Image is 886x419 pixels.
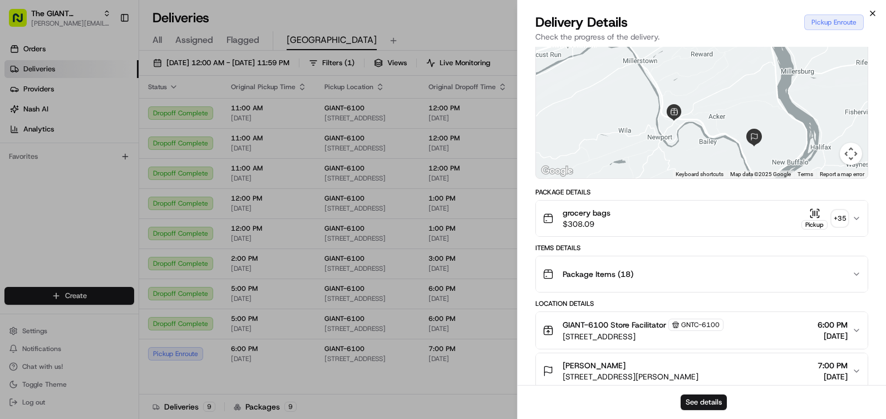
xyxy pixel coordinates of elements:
div: Items Details [535,243,868,252]
button: Package Items (18) [536,256,868,292]
div: + 35 [832,211,848,226]
div: Pickup [801,220,828,230]
span: $308.09 [563,218,611,230]
a: 📗Knowledge Base [7,215,90,235]
span: GNTC-6100 [681,320,720,329]
div: 💻 [94,220,103,229]
div: Start new chat [38,106,183,118]
a: Open this area in Google Maps (opens a new window) [539,164,575,178]
span: [DATE] [37,173,60,182]
span: [STREET_ADDRESS] [563,331,723,342]
span: Pylon [111,246,135,255]
span: grocery bags [563,207,611,218]
img: Google [539,164,575,178]
button: GIANT-6100 Store FacilitatorGNTC-6100[STREET_ADDRESS]6:00 PM[DATE] [536,312,868,349]
button: Pickup+35 [801,208,848,230]
span: Package Items ( 18 ) [563,269,633,280]
button: See all [173,143,203,156]
div: Past conversations [11,145,71,154]
img: 1736555255976-a54dd68f-1ca7-489b-9aae-adbdc363a1c4 [11,106,31,126]
span: 7:00 PM [818,360,848,371]
span: API Documentation [105,219,179,230]
button: [PERSON_NAME][STREET_ADDRESS][PERSON_NAME]7:00 PM[DATE] [536,353,868,389]
span: Delivery Details [535,13,628,31]
button: Pickup [801,208,828,230]
span: [DATE] [818,330,848,342]
button: Keyboard shortcuts [676,170,723,178]
button: Map camera controls [840,143,862,165]
span: Map data ©2025 Google [730,171,791,177]
div: 📗 [11,220,20,229]
img: Nash [11,11,33,33]
a: Powered byPylon [78,246,135,255]
span: [PERSON_NAME] [563,360,626,371]
span: Knowledge Base [22,219,85,230]
span: [DATE] [818,371,848,382]
a: Terms [798,171,813,177]
p: Check the progress of the delivery. [535,31,868,42]
a: Report a map error [820,171,864,177]
div: Location Details [535,299,868,308]
input: Clear [29,72,184,84]
div: Package Details [535,188,868,197]
button: grocery bags$308.09Pickup+35 [536,201,868,236]
button: See details [681,394,727,410]
span: GIANT-6100 Store Facilitator [563,319,666,330]
a: 💻API Documentation [90,215,183,235]
button: Start new chat [189,110,203,123]
div: We're available if you need us! [38,118,141,126]
span: 6:00 PM [818,319,848,330]
span: [STREET_ADDRESS][PERSON_NAME] [563,371,698,382]
p: Welcome 👋 [11,45,203,62]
